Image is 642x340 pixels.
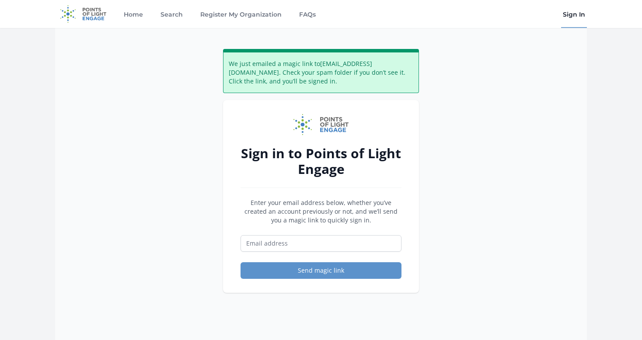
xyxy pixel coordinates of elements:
h2: Sign in to Points of Light Engage [241,146,401,177]
button: Send magic link [241,262,401,279]
input: Email address [241,235,401,252]
img: Points of Light Engage logo [293,114,349,135]
p: Enter your email address below, whether you’ve created an account previously or not, and we’ll se... [241,198,401,225]
div: We just emailed a magic link to [EMAIL_ADDRESS][DOMAIN_NAME] . Check your spam folder if you don’... [223,49,419,93]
